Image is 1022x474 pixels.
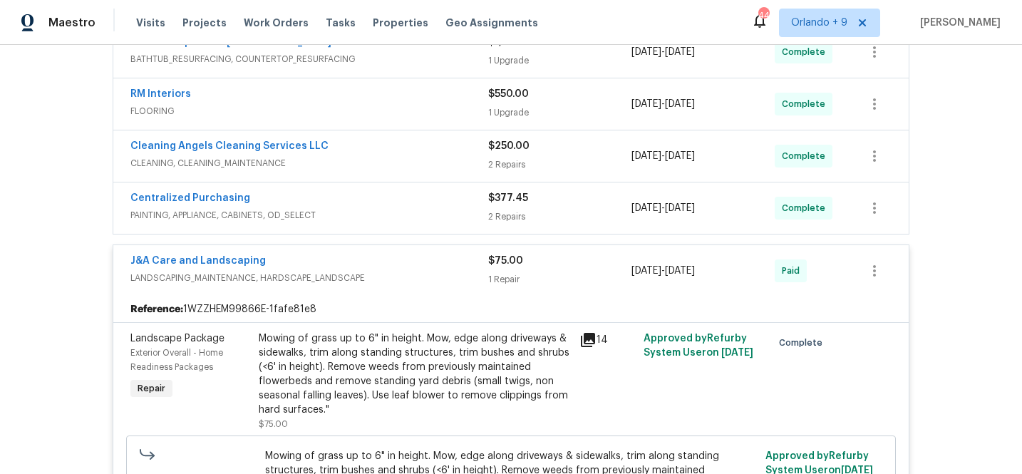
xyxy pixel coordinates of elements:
[782,149,831,163] span: Complete
[665,203,695,213] span: [DATE]
[259,420,288,428] span: $75.00
[488,105,631,120] div: 1 Upgrade
[779,336,828,350] span: Complete
[488,141,530,151] span: $250.00
[130,334,224,344] span: Landscape Package
[665,47,695,57] span: [DATE]
[791,16,847,30] span: Orlando + 9
[130,271,488,285] span: LANDSCAPING_MAINTENANCE, HARDSCAPE_LANDSCAPE
[259,331,571,417] div: Mowing of grass up to 6" in height. Mow, edge along driveways & sidewalks, trim along standing st...
[113,297,909,322] div: 1WZZHEM99866E-1fafe81e8
[782,264,805,278] span: Paid
[782,97,831,111] span: Complete
[631,45,695,59] span: -
[130,193,250,203] a: Centralized Purchasing
[914,16,1001,30] span: [PERSON_NAME]
[488,272,631,287] div: 1 Repair
[182,16,227,30] span: Projects
[130,104,488,118] span: FLOORING
[782,45,831,59] span: Complete
[631,266,661,276] span: [DATE]
[373,16,428,30] span: Properties
[758,9,768,23] div: 447
[631,203,661,213] span: [DATE]
[130,52,488,66] span: BATHTUB_RESURFACING, COUNTERTOP_RESURFACING
[130,208,488,222] span: PAINTING, APPLIANCE, CABINETS, OD_SELECT
[644,334,753,358] span: Approved by Refurby System User on
[631,47,661,57] span: [DATE]
[579,331,635,349] div: 14
[631,264,695,278] span: -
[631,149,695,163] span: -
[631,151,661,161] span: [DATE]
[132,381,171,396] span: Repair
[488,89,529,99] span: $550.00
[244,16,309,30] span: Work Orders
[130,141,329,151] a: Cleaning Angels Cleaning Services LLC
[326,18,356,28] span: Tasks
[631,97,695,111] span: -
[488,193,528,203] span: $377.45
[488,256,523,266] span: $75.00
[631,99,661,109] span: [DATE]
[488,158,631,172] div: 2 Repairs
[48,16,96,30] span: Maestro
[665,266,695,276] span: [DATE]
[130,256,266,266] a: J&A Care and Landscaping
[445,16,538,30] span: Geo Assignments
[665,99,695,109] span: [DATE]
[488,210,631,224] div: 2 Repairs
[631,201,695,215] span: -
[130,156,488,170] span: CLEANING, CLEANING_MAINTENANCE
[136,16,165,30] span: Visits
[665,151,695,161] span: [DATE]
[721,348,753,358] span: [DATE]
[488,53,631,68] div: 1 Upgrade
[782,201,831,215] span: Complete
[130,349,223,371] span: Exterior Overall - Home Readiness Packages
[130,302,183,316] b: Reference:
[130,89,191,99] a: RM Interiors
